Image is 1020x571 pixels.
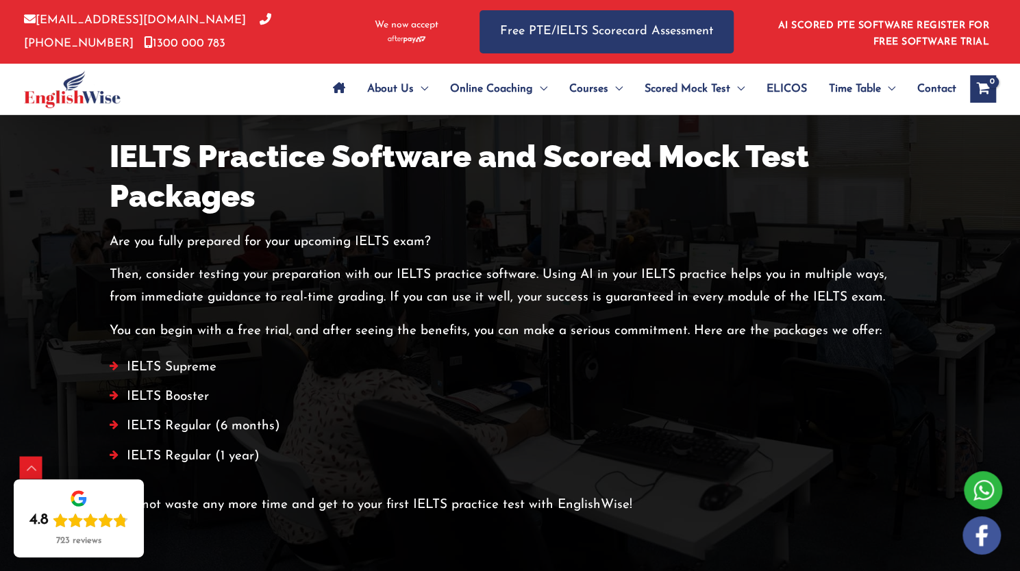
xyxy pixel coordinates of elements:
[356,65,439,113] a: About UsMenu Toggle
[24,14,271,49] a: [PHONE_NUMBER]
[110,415,911,444] li: IELTS Regular (6 months)
[962,516,1001,555] img: white-facebook.png
[375,18,438,32] span: We now accept
[144,38,225,49] a: 1300 000 783
[24,71,121,108] img: cropped-ew-logo
[608,65,623,113] span: Menu Toggle
[367,65,414,113] span: About Us
[480,10,734,53] a: Free PTE/IELTS Scorecard Assessment
[558,65,634,113] a: CoursesMenu Toggle
[110,494,911,516] p: Let’s not waste any more time and get to your first IELTS practice test with EnglishWise!
[388,36,425,43] img: Afterpay-Logo
[414,65,428,113] span: Menu Toggle
[770,10,996,54] aside: Header Widget 1
[569,65,608,113] span: Courses
[881,65,895,113] span: Menu Toggle
[322,65,956,113] nav: Site Navigation: Main Menu
[24,14,246,26] a: [EMAIL_ADDRESS][DOMAIN_NAME]
[29,511,49,530] div: 4.8
[29,511,128,530] div: Rating: 4.8 out of 5
[767,65,807,113] span: ELICOS
[439,65,558,113] a: Online CoachingMenu Toggle
[110,231,911,253] p: Are you fully prepared for your upcoming IELTS exam?
[56,535,101,546] div: 723 reviews
[917,65,956,113] span: Contact
[906,65,956,113] a: Contact
[110,445,911,474] li: IELTS Regular (1 year)
[110,264,911,309] p: Then, consider testing your preparation with our IELTS practice software. Using AI in your IELTS ...
[778,21,990,47] a: AI SCORED PTE SOFTWARE REGISTER FOR FREE SOFTWARE TRIAL
[450,65,533,113] span: Online Coaching
[756,65,818,113] a: ELICOS
[533,65,547,113] span: Menu Toggle
[634,65,756,113] a: Scored Mock TestMenu Toggle
[645,65,730,113] span: Scored Mock Test
[730,65,745,113] span: Menu Toggle
[970,75,996,103] a: View Shopping Cart, empty
[829,65,881,113] span: Time Table
[110,137,911,217] h2: IELTS Practice Software and Scored Mock Test Packages
[110,356,911,385] li: IELTS Supreme
[818,65,906,113] a: Time TableMenu Toggle
[110,385,911,415] li: IELTS Booster
[110,320,911,342] p: You can begin with a free trial, and after seeing the benefits, you can make a serious commitment...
